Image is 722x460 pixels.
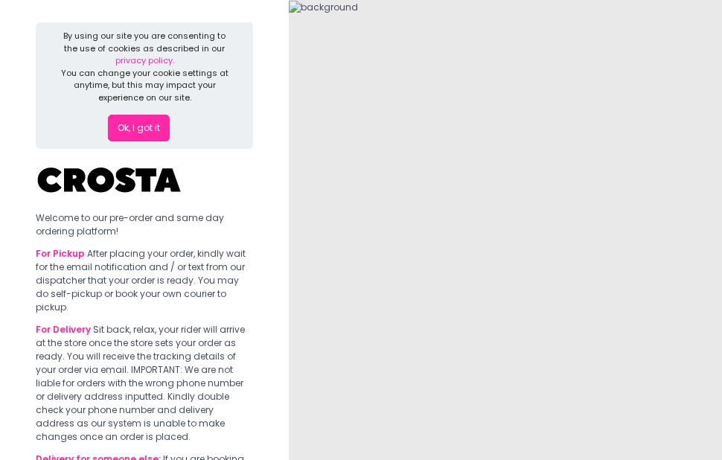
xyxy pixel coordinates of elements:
img: Crosta Pizzeria [36,158,185,202]
button: Ok, I got it [108,115,170,141]
div: By using our site you are consenting to the use of cookies as described in our You can change you... [59,30,230,103]
img: background [289,1,358,14]
b: For Delivery [36,323,91,336]
div: After placing your order, kindly wait for the email notification and / or text from our dispatche... [36,247,253,314]
a: privacy policy. [115,54,174,66]
div: Sit back, relax, your rider will arrive at the store once the store sets your order as ready. You... [36,323,253,444]
b: For Pickup [36,247,85,260]
div: Welcome to our pre-order and same day ordering platform! [36,211,253,238]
